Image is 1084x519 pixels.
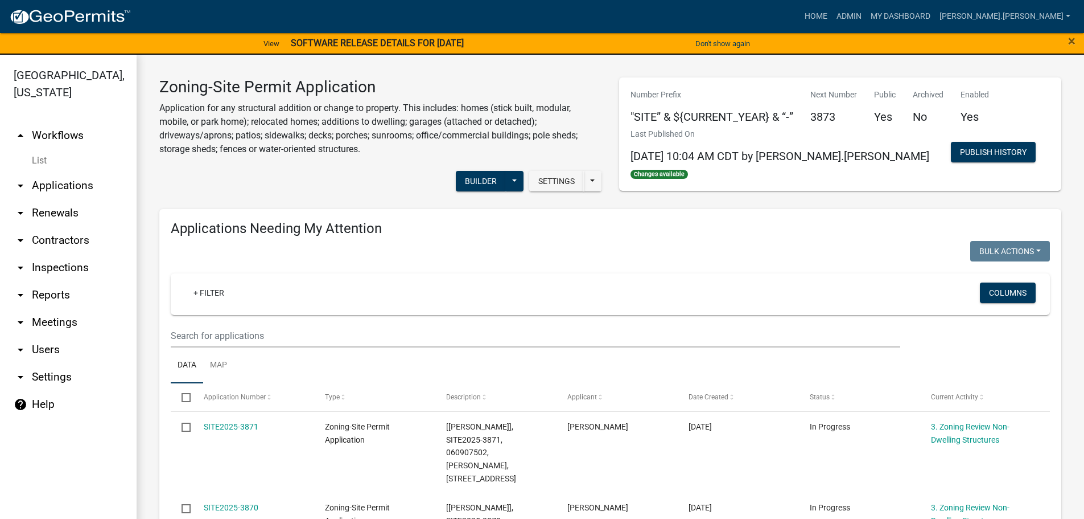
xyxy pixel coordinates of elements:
span: 09/12/2025 [689,503,712,512]
a: My Dashboard [866,6,935,27]
strong: SOFTWARE RELEASE DETAILS FOR [DATE] [291,38,464,48]
i: arrow_drop_down [14,206,27,220]
span: In Progress [810,503,850,512]
button: Don't show again [691,34,755,53]
a: Home [800,6,832,27]
h5: 3873 [810,110,857,124]
i: arrow_drop_down [14,261,27,275]
i: arrow_drop_down [14,343,27,357]
button: Publish History [951,142,1036,162]
i: arrow_drop_down [14,316,27,329]
datatable-header-cell: Type [314,383,435,411]
i: arrow_drop_down [14,288,27,302]
p: Enabled [961,89,989,101]
a: Data [171,348,203,384]
span: [Tyler Lindsay], SITE2025-3871, 060907502, BENJAMIN RHEAULT, 10784 VILLAGE LN [446,422,516,483]
span: Changes available [630,170,689,179]
input: Search for applications [171,324,900,348]
span: Craig Enervold [567,503,628,512]
span: 09/14/2025 [689,422,712,431]
p: Last Published On [630,128,929,140]
h4: Applications Needing My Attention [171,220,1050,237]
span: Type [325,393,340,401]
datatable-header-cell: Select [171,383,192,411]
a: [PERSON_NAME].[PERSON_NAME] [935,6,1075,27]
button: Columns [980,283,1036,303]
span: Zoning-Site Permit Application [325,422,390,444]
p: Public [874,89,896,101]
a: SITE2025-3870 [204,503,258,512]
datatable-header-cell: Applicant [557,383,678,411]
p: Archived [913,89,943,101]
span: Date Created [689,393,728,401]
i: arrow_drop_down [14,234,27,247]
button: Settings [529,171,584,191]
p: Application for any structural addition or change to property. This includes: homes (stick built,... [159,101,602,156]
span: [DATE] 10:04 AM CDT by [PERSON_NAME].[PERSON_NAME] [630,149,929,163]
span: Applicant [567,393,597,401]
a: SITE2025-3871 [204,422,258,431]
datatable-header-cell: Application Number [192,383,314,411]
i: arrow_drop_down [14,370,27,384]
span: Ben Rheault [567,422,628,431]
span: In Progress [810,422,850,431]
i: arrow_drop_up [14,129,27,142]
datatable-header-cell: Description [435,383,557,411]
h5: No [913,110,943,124]
a: Admin [832,6,866,27]
h5: Yes [961,110,989,124]
button: Bulk Actions [970,241,1050,261]
a: 3. Zoning Review Non-Dwelling Structures [931,422,1009,444]
h5: Yes [874,110,896,124]
h3: Zoning-Site Permit Application [159,77,602,97]
button: Close [1068,34,1075,48]
p: Next Number [810,89,857,101]
datatable-header-cell: Date Created [678,383,799,411]
datatable-header-cell: Status [799,383,920,411]
i: help [14,398,27,411]
button: Builder [456,171,506,191]
a: Map [203,348,234,384]
span: Current Activity [931,393,978,401]
span: Application Number [204,393,266,401]
datatable-header-cell: Current Activity [920,383,1041,411]
h5: "SITE” & ${CURRENT_YEAR} & “-” [630,110,793,124]
wm-modal-confirm: Workflow Publish History [951,148,1036,157]
a: View [259,34,284,53]
span: Status [810,393,830,401]
i: arrow_drop_down [14,179,27,193]
span: Description [446,393,481,401]
span: × [1068,33,1075,49]
a: + Filter [184,283,233,303]
p: Number Prefix [630,89,793,101]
